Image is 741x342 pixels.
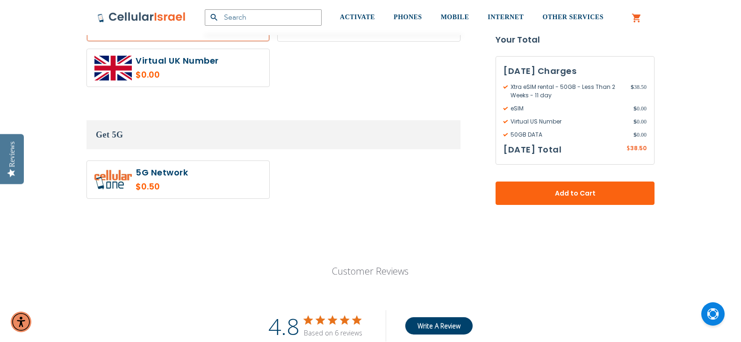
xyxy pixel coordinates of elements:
div: Accessibility Menu [11,312,31,332]
span: Add to Cart [526,189,624,198]
span: $ [633,117,637,126]
span: Virtual US Number [504,117,633,126]
button: Write A Review [405,317,473,335]
input: Search [205,9,322,26]
div: 4.8 [268,310,299,342]
span: 0.00 [633,131,647,139]
span: 50GB DATA [504,131,633,139]
span: $ [633,104,637,113]
span: $ [626,145,630,153]
h3: [DATE] Charges [504,64,647,78]
span: 0.00 [633,117,647,126]
span: MOBILE [441,14,469,21]
span: INTERNET [488,14,524,21]
span: 38.50 [630,144,647,152]
span: Get 5G [96,130,123,139]
img: Cellular Israel Logo [97,12,186,23]
span: PHONES [394,14,422,21]
span: Xtra eSIM rental - 50GB - Less Than 2 Weeks - 11 day [504,83,631,100]
span: ACTIVATE [340,14,375,21]
span: OTHER SERVICES [542,14,604,21]
p: Customer Reviews [280,265,461,277]
span: 38.50 [631,83,647,100]
span: $ [631,83,634,91]
div: Reviews [8,141,16,167]
strong: Your Total [496,33,655,47]
h3: [DATE] Total [504,143,561,157]
button: Add to Cart [496,182,655,205]
span: $ [633,131,637,139]
span: 0.00 [633,104,647,113]
span: eSIM [504,104,633,113]
div: Based on 6 reviews [304,328,362,337]
div: 4.8 out of 5 stars [304,316,362,324]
